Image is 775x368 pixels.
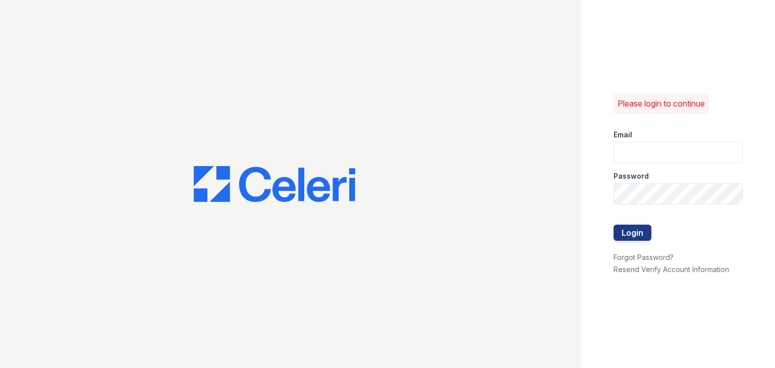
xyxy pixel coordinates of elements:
[614,253,674,261] a: Forgot Password?
[614,225,651,241] button: Login
[618,97,705,110] p: Please login to continue
[614,130,632,140] label: Email
[614,171,649,181] label: Password
[194,166,355,202] img: CE_Logo_Blue-a8612792a0a2168367f1c8372b55b34899dd931a85d93a1a3d3e32e68fde9ad4.png
[614,265,729,274] a: Resend Verify Account Information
